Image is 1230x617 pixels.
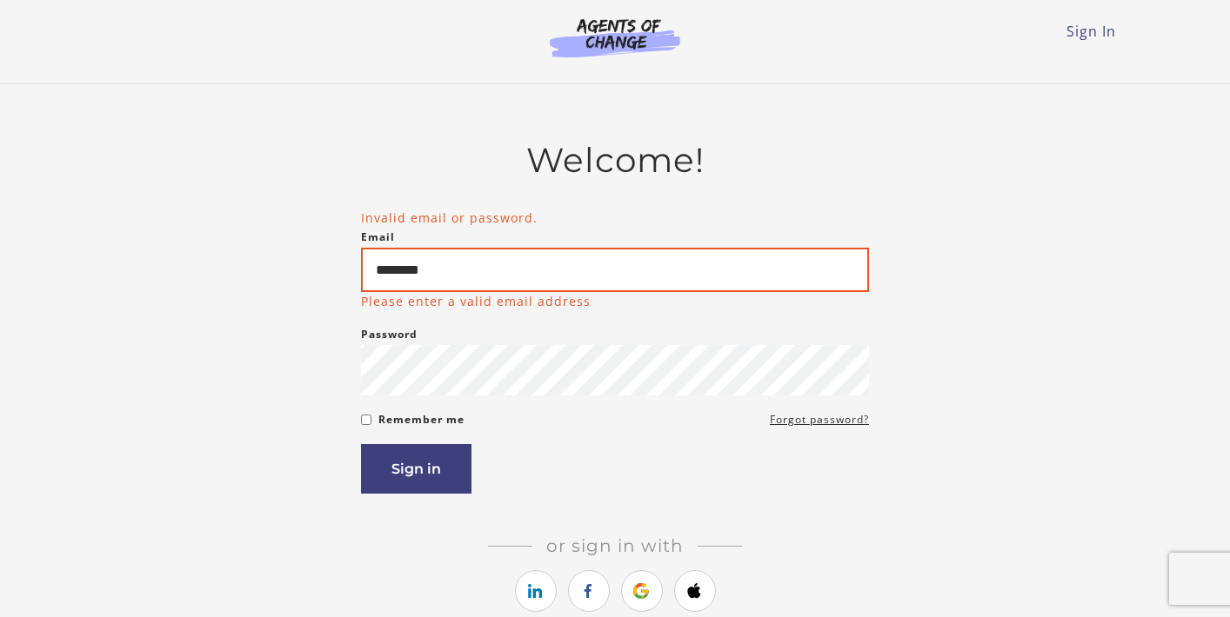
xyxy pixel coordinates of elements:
p: Please enter a valid email address [361,292,591,310]
a: Sign In [1066,22,1116,41]
span: Or sign in with [532,535,698,556]
img: Agents of Change Logo [531,17,699,57]
a: https://courses.thinkific.com/users/auth/google?ss%5Breferral%5D=&ss%5Buser_return_to%5D=&ss%5Bvi... [621,570,663,612]
h2: Welcome! [361,140,869,181]
label: Remember me [378,409,465,430]
label: Email [361,227,395,248]
a: https://courses.thinkific.com/users/auth/facebook?ss%5Breferral%5D=&ss%5Buser_return_to%5D=&ss%5B... [568,570,610,612]
a: https://courses.thinkific.com/users/auth/apple?ss%5Breferral%5D=&ss%5Buser_return_to%5D=&ss%5Bvis... [674,570,716,612]
label: Password [361,324,418,345]
li: Invalid email or password. [361,209,869,227]
a: Forgot password? [770,409,869,430]
button: Sign in [361,444,471,494]
a: https://courses.thinkific.com/users/auth/linkedin?ss%5Breferral%5D=&ss%5Buser_return_to%5D=&ss%5B... [515,570,557,612]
